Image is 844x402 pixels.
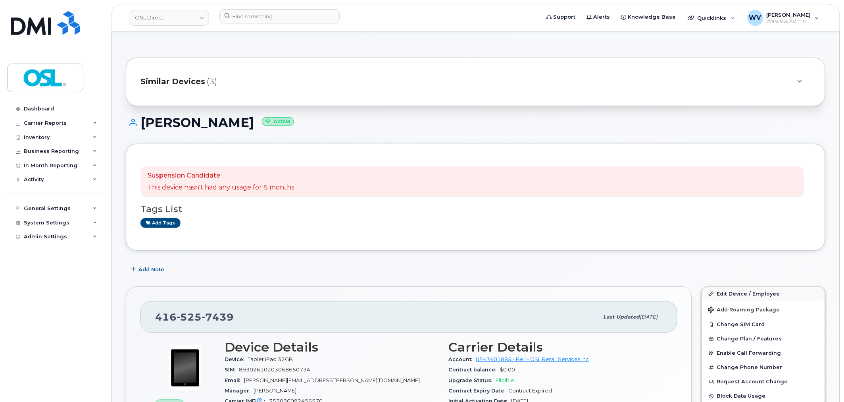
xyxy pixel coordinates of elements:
img: image20231002-3703462-fz3vdb.jpeg [161,344,209,392]
input: Find something... [219,9,340,23]
h3: Tags List [140,204,811,214]
span: Email [225,377,244,383]
p: This device hasn't had any usage for 5 months [148,183,294,192]
h3: Device Details [225,340,439,354]
span: Account [449,356,476,362]
span: 89302610203068650734 [239,367,310,373]
span: Similar Devices [140,76,205,87]
small: Active [262,117,294,126]
span: Eligible [496,377,515,383]
button: Change Plan / Features [702,332,825,346]
span: (3) [207,76,217,87]
span: Add Note [138,266,164,273]
a: Add tags [140,218,181,228]
a: Alerts [581,9,616,25]
a: Knowledge Base [616,9,682,25]
button: Add Note [126,263,171,277]
span: Support [554,13,576,21]
div: Willy Verrier [742,10,825,26]
h3: Carrier Details [449,340,663,354]
span: Tablet iPad 32GB [248,356,293,362]
span: Contract balance [449,367,500,373]
button: Change SIM Card [702,317,825,332]
span: 416 [155,311,234,323]
p: Suspension Candidate [148,171,294,180]
span: Contract Expired [509,388,552,394]
span: [PERSON_NAME] [767,12,811,18]
span: SIM [225,367,239,373]
span: Quicklinks [698,15,727,21]
span: Enable Call Forwarding [717,350,781,356]
span: [DATE] [640,314,658,320]
span: WV [749,13,761,23]
div: Quicklinks [683,10,740,26]
span: 525 [177,311,202,323]
span: $0.00 [500,367,515,373]
span: Alerts [594,13,610,21]
a: 0543401885 - Bell - OSL Retail Services Inc [476,356,589,362]
button: Request Account Change [702,375,825,389]
span: Change Plan / Features [717,336,782,342]
span: 7439 [202,311,234,323]
span: Manager [225,388,254,394]
button: Change Phone Number [702,360,825,375]
a: Support [541,9,581,25]
span: [PERSON_NAME][EMAIL_ADDRESS][PERSON_NAME][DOMAIN_NAME] [244,377,420,383]
a: OSL Direct [130,10,209,26]
span: Knowledge Base [628,13,676,21]
span: Device [225,356,248,362]
span: Wireless Admin [767,18,811,24]
span: Last updated [604,314,640,320]
span: Contract Expiry Date [449,388,509,394]
a: Edit Device / Employee [702,287,825,301]
span: [PERSON_NAME] [254,388,296,394]
button: Add Roaming Package [702,301,825,317]
h1: [PERSON_NAME] [126,116,825,129]
button: Enable Call Forwarding [702,346,825,360]
span: Upgrade Status [449,377,496,383]
span: Add Roaming Package [708,307,780,314]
